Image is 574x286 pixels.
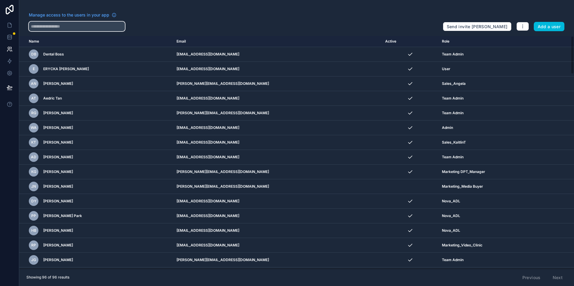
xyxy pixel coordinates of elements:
[442,140,466,145] span: Sales_KaitlinT
[31,155,36,159] span: AD
[31,52,36,57] span: DB
[31,96,36,101] span: AT
[26,275,69,280] span: Showing 96 of 96 results
[442,52,464,57] span: Team Admin
[442,199,460,204] span: Nova_ADL
[173,194,382,209] td: [EMAIL_ADDRESS][DOMAIN_NAME]
[43,228,73,233] span: [PERSON_NAME]
[43,258,73,262] span: [PERSON_NAME]
[442,155,464,159] span: Team Admin
[442,67,450,71] span: User
[173,150,382,165] td: [EMAIL_ADDRESS][DOMAIN_NAME]
[43,125,73,130] span: [PERSON_NAME]
[33,67,35,71] span: E
[29,12,116,18] a: Manage access to the users in your app
[442,81,466,86] span: Sales_Angela
[43,213,82,218] span: [PERSON_NAME] Park
[29,12,109,18] span: Manage access to the users in your app
[173,106,382,121] td: [PERSON_NAME][EMAIL_ADDRESS][DOMAIN_NAME]
[31,228,36,233] span: HB
[442,213,460,218] span: Nova_ADL
[43,140,73,145] span: [PERSON_NAME]
[31,258,36,262] span: JG
[43,184,73,189] span: [PERSON_NAME]
[173,223,382,238] td: [EMAIL_ADDRESS][DOMAIN_NAME]
[534,22,565,31] button: Add a user
[31,213,36,218] span: PP
[173,267,382,282] td: [EMAIL_ADDRESS][DOMAIN_NAME]
[438,36,553,47] th: Role
[173,62,382,76] td: [EMAIL_ADDRESS][DOMAIN_NAME]
[173,253,382,267] td: [PERSON_NAME][EMAIL_ADDRESS][DOMAIN_NAME]
[442,184,483,189] span: Marketing_Media Buyer
[173,36,382,47] th: Email
[43,243,73,248] span: [PERSON_NAME]
[19,36,173,47] th: Name
[43,111,73,115] span: [PERSON_NAME]
[43,67,89,71] span: ERYCKA [PERSON_NAME]
[43,169,73,174] span: [PERSON_NAME]
[442,111,464,115] span: Team Admin
[442,125,453,130] span: Admin
[31,243,36,248] span: RP
[43,52,64,57] span: Dental Boss
[43,96,62,101] span: Aedric Tan
[173,121,382,135] td: [EMAIL_ADDRESS][DOMAIN_NAME]
[173,165,382,179] td: [PERSON_NAME][EMAIL_ADDRESS][DOMAIN_NAME]
[442,243,482,248] span: Marketing_Video_Clinic
[442,96,464,101] span: Team Admin
[173,135,382,150] td: [EMAIL_ADDRESS][DOMAIN_NAME]
[442,228,460,233] span: Nova_ADL
[442,258,464,262] span: Team Admin
[173,91,382,106] td: [EMAIL_ADDRESS][DOMAIN_NAME]
[43,81,73,86] span: [PERSON_NAME]
[442,169,485,174] span: Marketing DPT_Manager
[31,125,37,130] span: WA
[31,111,36,115] span: RG
[31,169,36,174] span: KG
[19,36,574,269] div: scrollable content
[31,140,36,145] span: KT
[382,36,438,47] th: Active
[43,155,73,159] span: [PERSON_NAME]
[31,184,36,189] span: JN
[173,47,382,62] td: [EMAIL_ADDRESS][DOMAIN_NAME]
[443,22,512,31] button: Send invite [PERSON_NAME]
[173,209,382,223] td: [EMAIL_ADDRESS][DOMAIN_NAME]
[173,238,382,253] td: [EMAIL_ADDRESS][DOMAIN_NAME]
[31,199,36,204] span: DY
[173,76,382,91] td: [PERSON_NAME][EMAIL_ADDRESS][DOMAIN_NAME]
[31,81,36,86] span: AN
[173,179,382,194] td: [PERSON_NAME][EMAIL_ADDRESS][DOMAIN_NAME]
[43,199,73,204] span: [PERSON_NAME]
